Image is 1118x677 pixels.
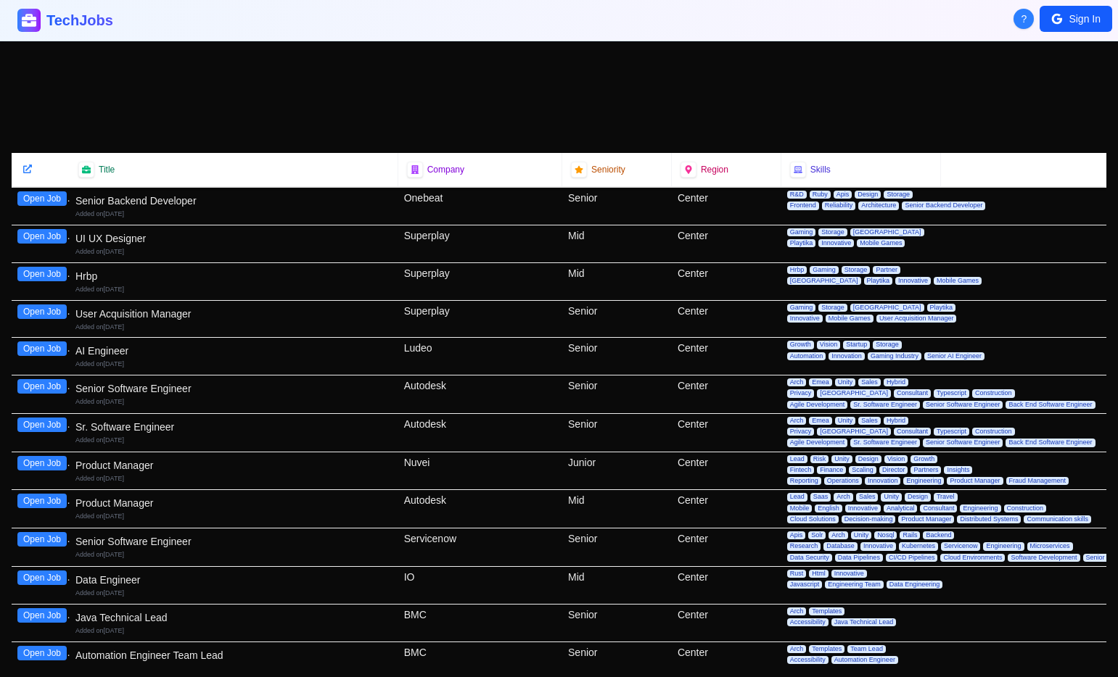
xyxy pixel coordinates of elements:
span: Privacy [787,428,815,436]
span: Back End Software Engineer [1006,401,1095,409]
span: Innovative [845,504,881,512]
button: Open Job [17,191,67,206]
div: Added on [DATE] [75,397,392,407]
span: Sales [858,417,881,425]
div: Senior [562,605,672,641]
span: Arch [787,607,807,615]
span: Design [905,493,931,501]
button: Open Job [17,418,67,432]
span: Innovative [860,542,896,550]
span: Unity [835,378,856,386]
div: Added on [DATE] [75,589,392,598]
span: Region [701,164,728,175]
span: Apis [834,191,852,199]
span: Startup [843,341,870,349]
div: Superplay [398,263,562,300]
span: Growth [787,341,814,349]
button: Open Job [17,379,67,394]
span: Innovation [865,477,901,485]
span: Mobile [787,504,813,512]
div: Senior [562,375,672,413]
span: Database [823,542,858,550]
span: Storage [873,341,902,349]
div: Autodesk [398,375,562,413]
span: Lead [787,493,807,501]
span: Frontend [787,202,819,209]
span: Gaming Industry [868,352,921,360]
span: [GEOGRAPHIC_DATA] [850,304,924,312]
span: Director [879,466,908,474]
span: Mobile Games [826,315,874,323]
span: Senior Software Engineer [923,401,1003,409]
div: Added on [DATE] [75,550,392,560]
span: Kubernetes [899,542,938,550]
span: Senior AI Engineer [924,352,985,360]
span: Storage [818,228,847,236]
div: Added on [DATE] [75,285,392,294]
div: Added on [DATE] [75,323,392,332]
span: Innovative [787,315,823,323]
button: About Techjobs [1014,9,1034,29]
div: Center [672,567,781,604]
span: Research [787,542,821,550]
span: Agile Development [787,401,848,409]
span: Gaming [787,304,816,312]
span: Unity [831,455,852,463]
span: CI/CD Pipelines [886,554,938,562]
div: Hrbp [75,269,392,283]
div: Product Manager [75,496,392,510]
span: [GEOGRAPHIC_DATA] [850,228,924,236]
div: Data Engineer [75,573,392,587]
div: Senior [562,188,672,225]
button: Open Job [17,532,67,547]
button: Open Job [17,341,67,356]
div: Superplay [398,301,562,338]
span: Unity [835,417,856,425]
div: Center [672,263,781,300]
button: Open Job [17,608,67,623]
span: Design [855,191,881,199]
span: Fraud Management [1006,477,1069,485]
span: Data Engineering [887,581,943,589]
span: Consultant [894,428,931,436]
div: Superplay [398,225,562,262]
span: Engineering [983,542,1024,550]
span: Growth [911,455,937,463]
div: Center [672,188,781,225]
div: Center [672,490,781,528]
span: Saas [810,493,831,501]
span: Title [99,164,115,175]
span: Sr. Software Engineer [850,401,920,409]
button: Open Job [17,570,67,585]
span: Cloud Environments [940,554,1005,562]
div: Center [672,225,781,262]
span: Operations [824,477,862,485]
button: Sign In [1040,6,1112,32]
span: Consultant [920,504,957,512]
span: Insights [944,466,972,474]
span: Arch [829,531,848,539]
div: UI UX Designer [75,231,392,246]
span: Company [427,164,464,175]
span: Communication skills [1024,515,1091,523]
div: Center [672,375,781,413]
span: Decision-making [842,515,896,523]
span: Emea [809,378,832,386]
span: Arch [834,493,853,501]
span: Hybrid [884,417,908,425]
span: Construction [972,389,1015,397]
span: Hybrid [884,378,908,386]
span: Mobile Games [857,239,905,247]
span: Gaming [810,266,839,274]
span: Data Security [787,554,832,562]
span: Lead [787,455,807,463]
div: Added on [DATE] [75,512,392,521]
div: Center [672,528,781,566]
span: Agile Development [787,439,848,447]
span: Automation [787,352,826,360]
span: Architecture [858,202,899,209]
div: Nuvei [398,452,562,490]
span: Emea [809,417,832,425]
span: Design [855,455,881,463]
span: Playtika [787,239,816,247]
